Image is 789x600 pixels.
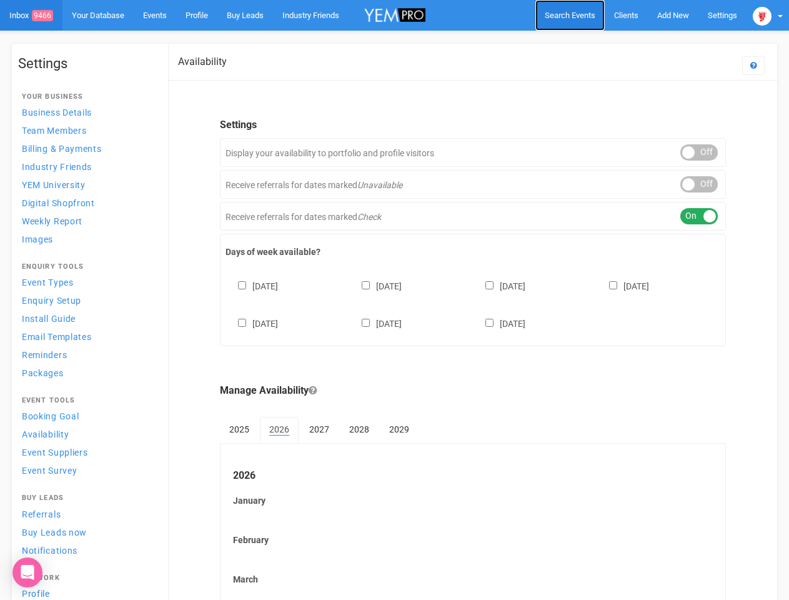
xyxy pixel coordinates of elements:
input: [DATE] [362,319,370,327]
a: YEM University [18,176,156,193]
input: [DATE] [485,319,494,327]
a: 2026 [260,417,299,443]
label: [DATE] [349,316,402,330]
span: Event Survey [22,466,77,476]
a: Notifications [18,542,156,559]
a: Images [18,231,156,247]
a: Buy Leads now [18,524,156,541]
label: February [233,534,713,546]
span: Event Suppliers [22,447,88,457]
a: Event Survey [18,462,156,479]
h4: Enquiry Tools [22,263,152,271]
div: Receive referrals for dates marked [220,202,726,231]
a: Weekly Report [18,212,156,229]
span: Email Templates [22,332,92,342]
a: Billing & Payments [18,140,156,157]
label: [DATE] [473,279,525,292]
a: 2029 [380,417,419,442]
span: Enquiry Setup [22,296,81,306]
label: [DATE] [226,279,278,292]
div: Open Intercom Messenger [12,557,42,587]
a: Industry Friends [18,158,156,175]
h4: Buy Leads [22,494,152,502]
span: Business Details [22,107,92,117]
em: Unavailable [357,180,402,190]
span: Digital Shopfront [22,198,95,208]
h4: Your Business [22,93,152,101]
span: Install Guide [22,314,76,324]
a: Event Suppliers [18,444,156,461]
label: [DATE] [226,316,278,330]
span: Team Members [22,126,86,136]
a: Packages [18,364,156,381]
a: 2028 [340,417,379,442]
a: 2027 [300,417,339,442]
label: [DATE] [349,279,402,292]
a: Event Types [18,274,156,291]
input: [DATE] [609,281,617,289]
span: Images [22,234,53,244]
div: Display your availability to portfolio and profile visitors [220,138,726,167]
a: Reminders [18,346,156,363]
a: 2025 [220,417,259,442]
span: Add New [657,11,689,20]
span: Notifications [22,546,77,556]
a: Availability [18,426,156,442]
a: Install Guide [18,310,156,327]
input: [DATE] [362,281,370,289]
a: Referrals [18,506,156,522]
em: Check [357,212,381,222]
h4: Network [22,574,152,582]
a: Team Members [18,122,156,139]
h2: Availability [178,56,227,67]
legend: Settings [220,118,726,132]
input: [DATE] [485,281,494,289]
span: Weekly Report [22,216,82,226]
label: January [233,494,713,507]
span: Booking Goal [22,411,79,421]
h4: Event Tools [22,397,152,404]
legend: 2026 [233,469,713,483]
input: [DATE] [238,319,246,327]
a: Business Details [18,104,156,121]
label: March [233,573,713,586]
span: Clients [614,11,638,20]
a: Digital Shopfront [18,194,156,211]
span: 9466 [32,10,53,21]
input: [DATE] [238,281,246,289]
span: Reminders [22,350,67,360]
span: Billing & Payments [22,144,102,154]
span: YEM University [22,180,86,190]
span: Packages [22,368,64,378]
a: Booking Goal [18,407,156,424]
span: Search Events [545,11,595,20]
div: Receive referrals for dates marked [220,170,726,199]
a: Enquiry Setup [18,292,156,309]
span: Availability [22,429,69,439]
h1: Settings [18,56,156,71]
label: Days of week available? [226,246,720,258]
img: open-uri20250107-2-1pbi2ie [753,7,772,26]
legend: Manage Availability [220,384,726,398]
label: [DATE] [473,316,525,330]
label: [DATE] [597,279,649,292]
span: Event Types [22,277,74,287]
a: Email Templates [18,328,156,345]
